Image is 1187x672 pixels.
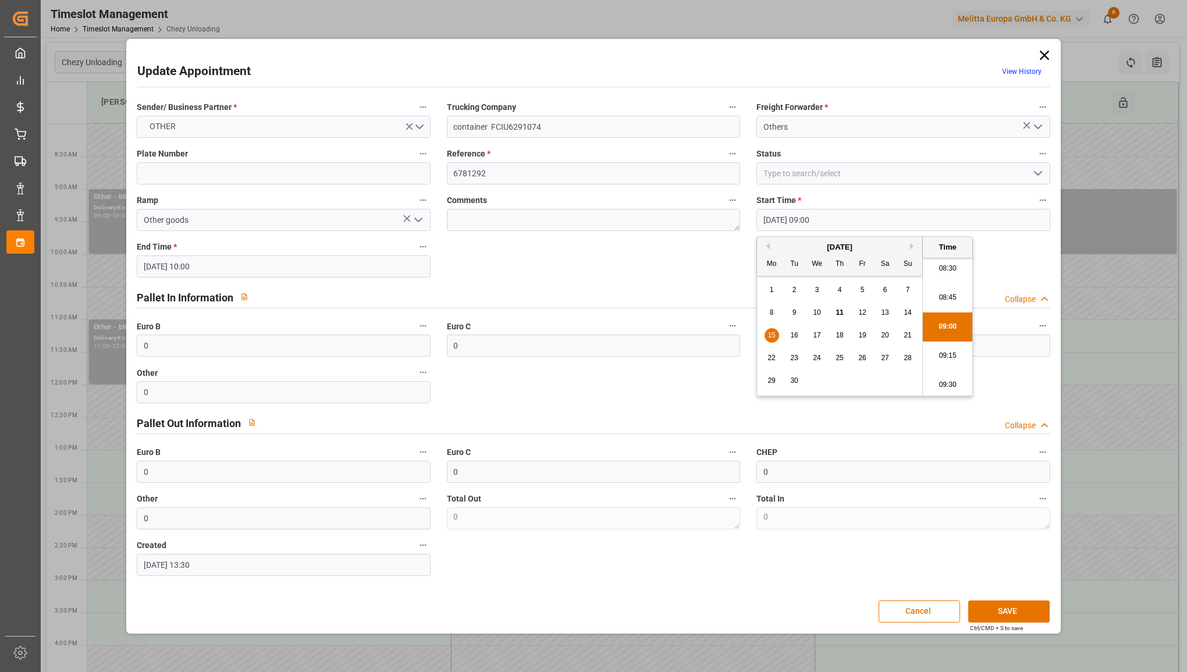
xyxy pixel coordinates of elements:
[1028,165,1046,183] button: open menu
[904,308,911,317] span: 14
[765,283,779,297] div: Choose Monday, September 1st, 2025
[765,328,779,343] div: Choose Monday, September 15th, 2025
[861,286,865,294] span: 5
[790,376,798,385] span: 30
[415,538,431,553] button: Created
[447,321,471,333] span: Euro C
[813,354,820,362] span: 24
[756,162,1050,184] input: Type to search/select
[1002,67,1042,76] a: View History
[137,209,430,231] input: Type to search/select
[144,120,182,133] span: OTHER
[787,257,802,272] div: Tu
[415,318,431,333] button: Euro B
[858,308,866,317] span: 12
[137,539,166,552] span: Created
[415,193,431,208] button: Ramp
[923,312,972,342] li: 09:00
[767,331,775,339] span: 15
[765,374,779,388] div: Choose Monday, September 29th, 2025
[838,286,842,294] span: 4
[901,328,915,343] div: Choose Sunday, September 21st, 2025
[767,354,775,362] span: 22
[792,286,797,294] span: 2
[833,351,847,365] div: Choose Thursday, September 25th, 2025
[923,342,972,371] li: 09:15
[757,241,922,253] div: [DATE]
[447,148,491,160] span: Reference
[756,148,781,160] span: Status
[881,354,889,362] span: 27
[926,241,969,253] div: Time
[901,305,915,320] div: Choose Sunday, September 14th, 2025
[855,257,870,272] div: Fr
[904,331,911,339] span: 21
[137,367,158,379] span: Other
[970,624,1023,632] div: Ctrl/CMD + S to save
[1028,118,1046,136] button: open menu
[836,308,843,317] span: 11
[883,286,887,294] span: 6
[763,243,770,250] button: Previous Month
[878,305,893,320] div: Choose Saturday, September 13th, 2025
[910,243,917,250] button: Next Month
[756,493,784,505] span: Total In
[725,193,740,208] button: Comments
[725,491,740,506] button: Total Out
[137,194,158,207] span: Ramp
[415,239,431,254] button: End Time *
[241,411,263,433] button: View description
[447,507,740,529] textarea: 0
[787,351,802,365] div: Choose Tuesday, September 23rd, 2025
[137,446,161,458] span: Euro B
[810,351,824,365] div: Choose Wednesday, September 24th, 2025
[858,354,866,362] span: 26
[836,354,843,362] span: 25
[415,99,431,115] button: Sender/ Business Partner *
[833,305,847,320] div: Choose Thursday, September 11th, 2025
[855,328,870,343] div: Choose Friday, September 19th, 2025
[447,194,487,207] span: Comments
[855,351,870,365] div: Choose Friday, September 26th, 2025
[1035,491,1050,506] button: Total In
[137,148,188,160] span: Plate Number
[415,365,431,380] button: Other
[810,283,824,297] div: Choose Wednesday, September 3rd, 2025
[447,446,471,458] span: Euro C
[765,257,779,272] div: Mo
[756,101,828,113] span: Freight Forwarder
[858,331,866,339] span: 19
[765,305,779,320] div: Choose Monday, September 8th, 2025
[137,493,158,505] span: Other
[137,116,430,138] button: open menu
[810,305,824,320] div: Choose Wednesday, September 10th, 2025
[790,331,798,339] span: 16
[447,493,481,505] span: Total Out
[901,351,915,365] div: Choose Sunday, September 28th, 2025
[137,101,237,113] span: Sender/ Business Partner
[792,308,797,317] span: 9
[906,286,910,294] span: 7
[833,328,847,343] div: Choose Thursday, September 18th, 2025
[415,146,431,161] button: Plate Number
[810,328,824,343] div: Choose Wednesday, September 17th, 2025
[756,446,777,458] span: CHEP
[415,491,431,506] button: Other
[923,254,972,283] li: 08:30
[923,283,972,312] li: 08:45
[756,507,1050,529] textarea: 0
[923,371,972,400] li: 09:30
[810,257,824,272] div: We
[137,62,251,81] h2: Update Appointment
[878,257,893,272] div: Sa
[137,255,430,278] input: DD-MM-YYYY HH:MM
[767,376,775,385] span: 29
[408,211,426,229] button: open menu
[1035,99,1050,115] button: Freight Forwarder *
[833,283,847,297] div: Choose Thursday, September 4th, 2025
[137,290,233,305] h2: Pallet In Information
[836,331,843,339] span: 18
[756,194,801,207] span: Start Time
[447,101,516,113] span: Trucking Company
[770,308,774,317] span: 8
